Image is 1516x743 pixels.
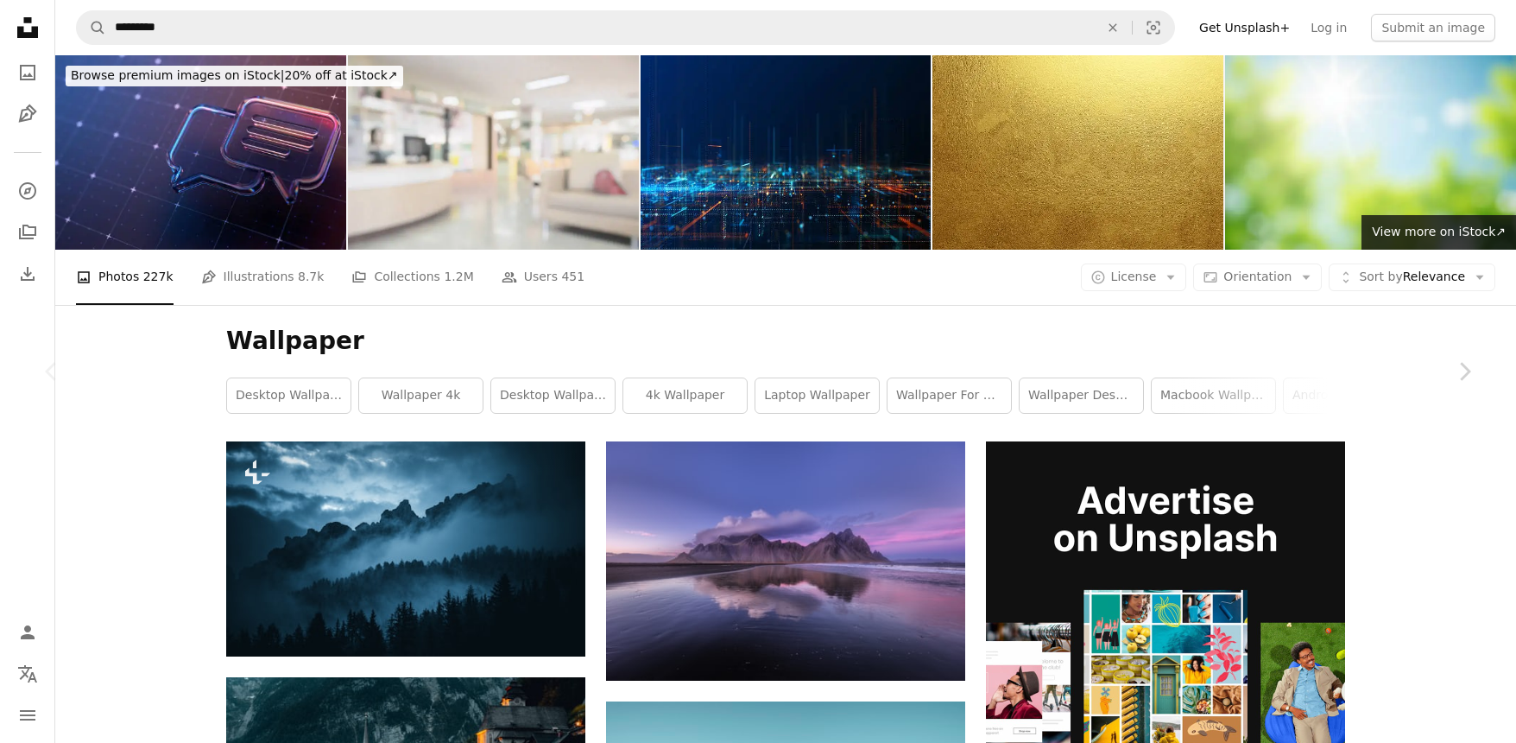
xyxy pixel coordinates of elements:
a: Illustrations 8.7k [201,250,325,305]
button: License [1081,264,1187,291]
button: Language [10,657,45,691]
h1: Wallpaper [226,326,1345,357]
button: Orientation [1193,264,1322,291]
span: License [1111,270,1157,283]
a: android wallpaper [1284,378,1407,413]
button: Visual search [1133,11,1174,44]
img: photo of mountain [606,441,965,681]
button: Search Unsplash [77,11,106,44]
img: hospital medical interior blurred background [348,55,639,250]
img: Blurred spring flower background with sunny blossoms, soft focus floral scene, gentle nature imag... [1225,55,1516,250]
a: wallpaper 4k [359,378,483,413]
a: 4k wallpaper [623,378,747,413]
span: 451 [561,267,584,286]
button: Sort byRelevance [1329,264,1495,291]
span: Browse premium images on iStock | [71,68,284,82]
a: a mountain range covered in fog and clouds [226,541,585,556]
div: 20% off at iStock ↗ [66,66,403,86]
a: wallpaper desktop [1020,378,1143,413]
span: Relevance [1359,269,1465,286]
a: Next [1412,289,1516,454]
a: photo of mountain [606,553,965,568]
a: desktop wallpaper [491,378,615,413]
form: Find visuals sitewide [76,10,1175,45]
a: Get Unsplash+ [1189,14,1300,41]
a: Users 451 [502,250,584,305]
a: Collections 1.2M [351,250,473,305]
span: 1.2M [444,267,473,286]
img: Online communication and online support concept [55,55,346,250]
span: 8.7k [298,267,324,286]
a: desktop wallpapers [227,378,351,413]
a: Illustrations [10,97,45,131]
a: Explore [10,174,45,208]
span: Orientation [1223,270,1292,283]
a: macbook wallpaper [1152,378,1275,413]
a: Log in [1300,14,1357,41]
a: laptop wallpaper [755,378,879,413]
a: View more on iStock↗ [1361,215,1516,250]
img: Brushed Gold [932,55,1223,250]
span: Sort by [1359,270,1402,283]
a: Photos [10,55,45,90]
button: Menu [10,698,45,733]
a: Collections [10,215,45,250]
a: Browse premium images on iStock|20% off at iStock↗ [55,55,414,97]
img: Intro Motion graphic Futuristic abstract digital glowing trails line and grid technology backgrou... [641,55,932,250]
a: Log in / Sign up [10,615,45,650]
a: Download History [10,257,45,291]
span: View more on iStock ↗ [1372,225,1506,238]
img: a mountain range covered in fog and clouds [226,441,585,657]
button: Submit an image [1371,14,1495,41]
a: wallpaper for mobile [887,378,1011,413]
button: Clear [1094,11,1132,44]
